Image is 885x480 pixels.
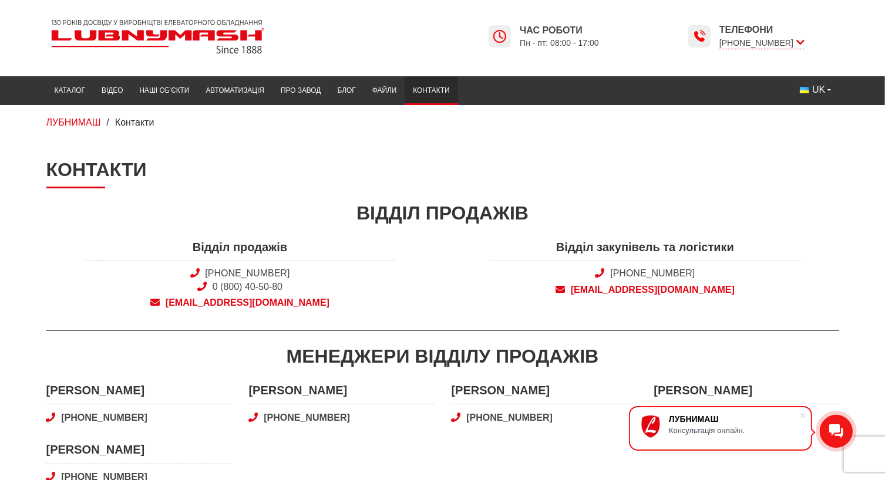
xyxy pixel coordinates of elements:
h1: Контакти [46,158,839,188]
a: ЛУБНИМАШ [46,117,101,127]
a: Блог [329,79,364,102]
div: Відділ продажів [46,200,839,227]
div: Менеджери відділу продажів [46,343,839,370]
span: Пн - пт: 08:00 - 17:00 [520,38,599,49]
a: Каталог [46,79,93,102]
span: Час роботи [520,24,599,37]
a: [PHONE_NUMBER] [249,411,434,424]
a: Файли [364,79,405,102]
a: Автоматизація [197,79,272,102]
a: Наші об’єкти [131,79,197,102]
span: UK [812,83,825,96]
button: UK [792,79,839,100]
span: / [106,117,109,127]
img: Lubnymash time icon [692,29,706,43]
span: Телефони [719,23,805,36]
span: Відділ продажів [85,239,396,262]
a: 0 (800) 40-50-80 [213,282,282,292]
a: [PHONE_NUMBER] [205,268,290,278]
a: [PHONE_NUMBER] [610,268,695,278]
div: ЛУБНИМАШ [669,414,799,424]
a: Відео [93,79,131,102]
a: [PHONE_NUMBER] [452,411,637,424]
span: [PERSON_NAME] [46,441,231,464]
span: [PERSON_NAME] [249,382,434,405]
span: [PERSON_NAME] [46,382,231,405]
div: Консультація онлайн. [669,426,799,435]
a: [EMAIL_ADDRESS][DOMAIN_NAME] [85,296,396,309]
img: Українська [800,87,809,93]
a: Контакти [405,79,457,102]
img: Lubnymash [46,15,270,59]
a: [PHONE_NUMBER] [46,411,231,424]
span: [PERSON_NAME] [654,382,839,405]
span: Відділ закупівель та логістики [490,239,801,262]
span: Контакти [115,117,154,127]
a: [EMAIL_ADDRESS][DOMAIN_NAME] [490,283,801,296]
span: [PHONE_NUMBER] [719,37,805,49]
a: Про завод [272,79,329,102]
span: [PERSON_NAME] [452,382,637,405]
img: Lubnymash time icon [493,29,507,43]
